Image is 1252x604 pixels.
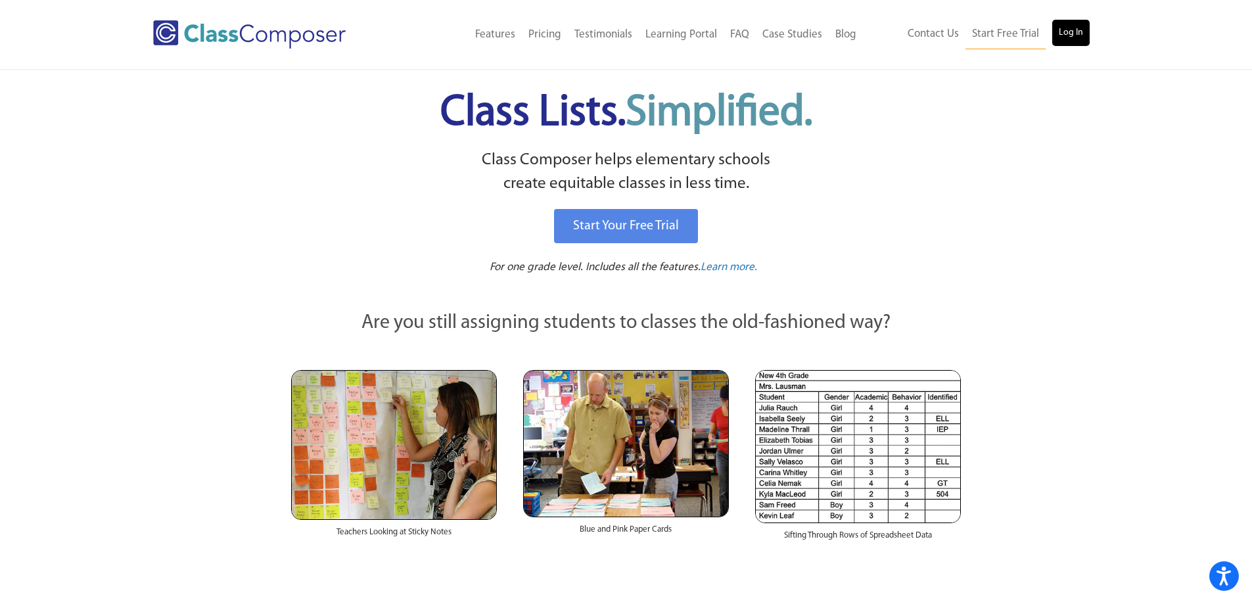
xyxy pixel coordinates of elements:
a: Pricing [522,20,568,49]
a: Log In [1052,20,1090,46]
a: Case Studies [756,20,829,49]
img: Blue and Pink Paper Cards [523,370,729,517]
div: Sifting Through Rows of Spreadsheet Data [755,523,961,555]
a: Features [469,20,522,49]
a: Start Free Trial [965,20,1046,49]
a: Testimonials [568,20,639,49]
img: Teachers Looking at Sticky Notes [291,370,497,520]
a: FAQ [724,20,756,49]
div: Teachers Looking at Sticky Notes [291,520,497,551]
a: Learn more. [701,260,757,276]
p: Are you still assigning students to classes the old-fashioned way? [291,309,962,338]
span: Learn more. [701,262,757,273]
span: Class Lists. [440,92,812,135]
nav: Header Menu [863,20,1090,49]
p: Class Composer helps elementary schools create equitable classes in less time. [289,149,963,197]
img: Class Composer [153,20,346,49]
a: Blog [829,20,863,49]
span: Start Your Free Trial [573,220,679,233]
img: Spreadsheets [755,370,961,523]
span: For one grade level. Includes all the features. [490,262,701,273]
a: Start Your Free Trial [554,209,698,243]
a: Learning Portal [639,20,724,49]
div: Blue and Pink Paper Cards [523,517,729,549]
span: Simplified. [626,92,812,135]
nav: Header Menu [400,20,863,49]
a: Contact Us [901,20,965,49]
